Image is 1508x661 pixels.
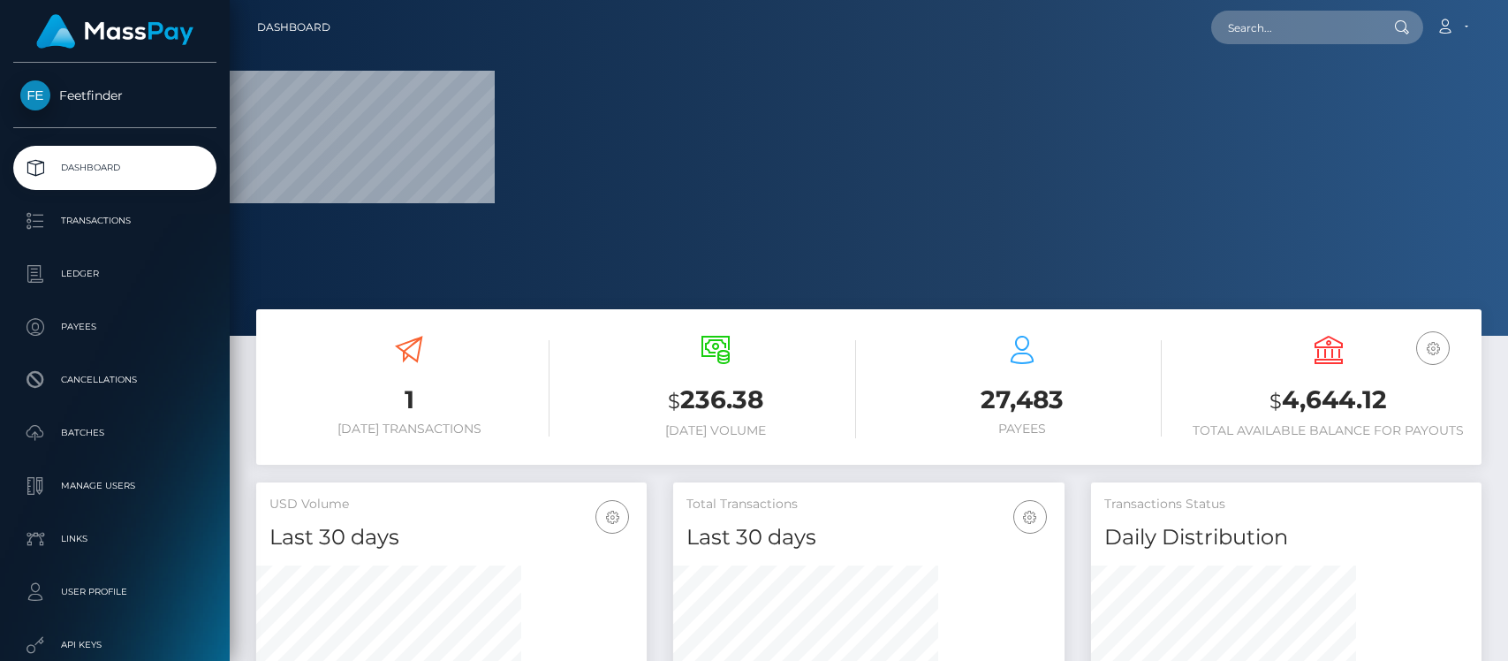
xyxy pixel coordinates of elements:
input: Search... [1211,11,1377,44]
img: MassPay Logo [36,14,193,49]
a: Dashboard [13,146,216,190]
a: Payees [13,305,216,349]
a: Dashboard [257,9,330,46]
h4: Last 30 days [686,522,1050,553]
h3: 1 [269,383,549,417]
a: Batches [13,411,216,455]
a: Transactions [13,199,216,243]
p: User Profile [20,579,209,605]
p: Ledger [20,261,209,287]
p: API Keys [20,632,209,658]
h5: Transactions Status [1104,496,1468,513]
h6: [DATE] Transactions [269,422,549,437]
h3: 27,483 [883,383,1163,417]
h6: Payees [883,422,1163,437]
h5: USD Volume [269,496,633,513]
h6: [DATE] Volume [576,423,856,438]
p: Transactions [20,208,209,234]
a: Ledger [13,252,216,296]
h3: 236.38 [576,383,856,419]
a: Manage Users [13,464,216,508]
span: Feetfinder [13,87,216,103]
h4: Daily Distribution [1104,522,1468,553]
h6: Total Available Balance for Payouts [1188,423,1468,438]
small: $ [668,389,680,414]
p: Payees [20,314,209,340]
small: $ [1269,389,1282,414]
p: Batches [20,420,209,446]
h3: 4,644.12 [1188,383,1468,419]
p: Manage Users [20,473,209,499]
p: Dashboard [20,155,209,181]
p: Links [20,526,209,552]
p: Cancellations [20,367,209,393]
a: Cancellations [13,358,216,402]
a: User Profile [13,570,216,614]
a: Links [13,517,216,561]
h5: Total Transactions [686,496,1050,513]
h4: Last 30 days [269,522,633,553]
img: Feetfinder [20,80,50,110]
